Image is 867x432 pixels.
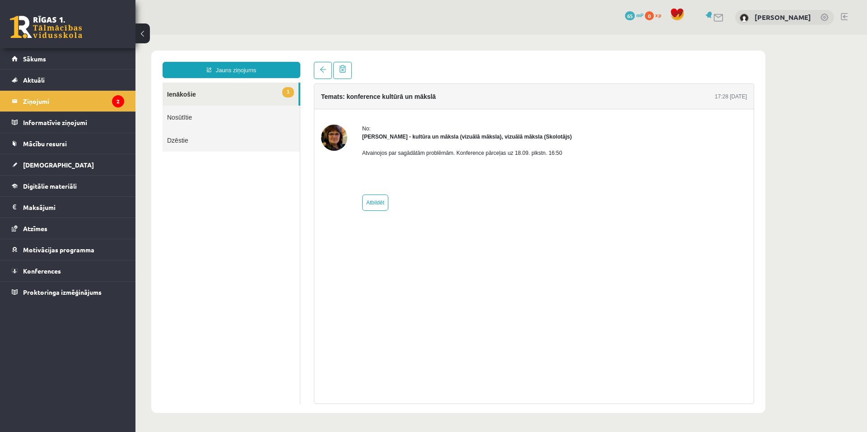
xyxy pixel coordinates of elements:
[12,133,124,154] a: Mācību resursi
[12,197,124,218] a: Maksājumi
[12,282,124,302] a: Proktoringa izmēģinājums
[27,94,164,117] a: Dzēstie
[23,182,77,190] span: Digitālie materiāli
[12,48,124,69] a: Sākums
[23,246,94,254] span: Motivācijas programma
[27,48,163,71] a: 1Ienākošie
[12,112,124,133] a: Informatīvie ziņojumi
[23,161,94,169] span: [DEMOGRAPHIC_DATA]
[10,16,82,38] a: Rīgas 1. Tālmācības vidusskola
[755,13,811,22] a: [PERSON_NAME]
[186,58,300,65] h4: Temats: konference kultūrā un mākslā
[23,288,102,296] span: Proktoringa izmēģinājums
[12,176,124,196] a: Digitālie materiāli
[227,99,436,105] strong: [PERSON_NAME] - kultūra un māksla (vizuālā māksla), vizuālā māksla (Skolotājs)
[645,11,666,19] a: 0 xp
[23,267,61,275] span: Konferences
[12,154,124,175] a: [DEMOGRAPHIC_DATA]
[227,90,436,98] div: No:
[12,91,124,111] a: Ziņojumi2
[186,90,212,116] img: Ilze Kolka - kultūra un māksla (vizuālā māksla), vizuālā māksla
[23,112,124,133] legend: Informatīvie ziņojumi
[23,55,46,63] span: Sākums
[636,11,643,19] span: mP
[147,52,158,63] span: 1
[579,58,611,66] div: 17:28 [DATE]
[12,239,124,260] a: Motivācijas programma
[12,260,124,281] a: Konferences
[12,70,124,90] a: Aktuāli
[625,11,635,20] span: 65
[23,76,45,84] span: Aktuāli
[27,27,165,43] a: Jauns ziņojums
[645,11,654,20] span: 0
[227,114,436,122] p: Atvainojos par sagādātām problēmām. Konference pārceļas uz 18.09. plkstn. 16:50
[23,197,124,218] legend: Maksājumi
[23,139,67,148] span: Mācību resursi
[740,14,749,23] img: Ilia Ganebnyi
[23,91,124,111] legend: Ziņojumi
[27,71,164,94] a: Nosūtītie
[227,160,253,176] a: Atbildēt
[12,218,124,239] a: Atzīmes
[23,224,47,232] span: Atzīmes
[625,11,643,19] a: 65 mP
[655,11,661,19] span: xp
[112,95,124,107] i: 2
